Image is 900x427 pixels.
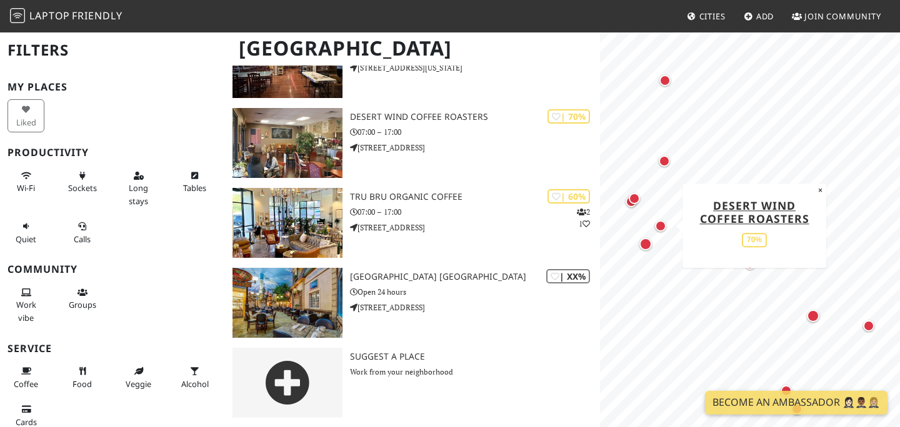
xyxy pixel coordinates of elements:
[7,147,217,159] h3: Productivity
[350,192,600,202] h3: Tru Bru Organic Coffee
[7,343,217,355] h3: Service
[623,194,639,210] div: Map marker
[69,299,96,310] span: Group tables
[739,5,779,27] a: Add
[546,269,590,283] div: | XX%
[7,282,44,328] button: Work vibe
[657,72,673,89] div: Map marker
[64,165,101,199] button: Sockets
[350,272,600,282] h3: [GEOGRAPHIC_DATA] [GEOGRAPHIC_DATA]
[120,165,157,211] button: Long stays
[225,188,600,258] a: Tru Bru Organic Coffee | 60% 21 Tru Bru Organic Coffee 07:00 – 17:00 [STREET_ADDRESS]
[626,190,642,207] div: Map marker
[126,378,151,390] span: Veggie
[7,31,217,69] h2: Filters
[29,9,70,22] span: Laptop
[10,6,122,27] a: LaptopFriendly LaptopFriendly
[7,81,217,93] h3: My Places
[804,307,822,325] div: Map marker
[7,361,44,394] button: Coffee
[232,268,342,338] img: Paris Las Vegas
[10,8,25,23] img: LaptopFriendly
[577,206,590,230] p: 2 1
[183,182,206,194] span: Work-friendly tables
[64,282,101,315] button: Groups
[225,108,600,178] a: Desert Wind Coffee Roasters | 70% Desert Wind Coffee Roasters 07:00 – 17:00 [STREET_ADDRESS]
[176,165,213,199] button: Tables
[14,378,38,390] span: Coffee
[16,299,36,323] span: People working
[68,182,97,194] span: Power sockets
[232,348,342,418] img: gray-place-d2bdb4477600e061c01bd816cc0f2ef0cfcb1ca9e3ad78868dd16fb2af073a21.png
[350,351,600,362] h3: Suggest a Place
[350,112,600,122] h3: Desert Wind Coffee Roasters
[350,206,600,218] p: 07:00 – 17:00
[7,165,44,199] button: Wi-Fi
[700,198,809,226] a: Desert Wind Coffee Roasters
[547,189,590,204] div: | 60%
[350,142,600,154] p: [STREET_ADDRESS]
[350,222,600,233] p: [STREET_ADDRESS]
[17,182,35,194] span: Stable Wi-Fi
[656,153,672,169] div: Map marker
[742,233,767,247] div: 70%
[350,286,600,298] p: Open 24 hours
[7,263,217,275] h3: Community
[682,5,731,27] a: Cities
[64,361,101,394] button: Food
[350,126,600,138] p: 07:00 – 17:00
[742,258,757,273] div: Map marker
[229,31,597,66] h1: [GEOGRAPHIC_DATA]
[181,378,209,390] span: Alcohol
[547,109,590,124] div: | 70%
[72,378,92,390] span: Food
[232,108,342,178] img: Desert Wind Coffee Roasters
[7,216,44,249] button: Quiet
[787,5,886,27] a: Join Community
[861,318,877,334] div: Map marker
[814,184,826,197] button: Close popup
[699,11,726,22] span: Cities
[350,302,600,313] p: [STREET_ADDRESS]
[804,11,881,22] span: Join Community
[129,182,148,206] span: Long stays
[72,9,122,22] span: Friendly
[225,268,600,338] a: Paris Las Vegas | XX% [GEOGRAPHIC_DATA] [GEOGRAPHIC_DATA] Open 24 hours [STREET_ADDRESS]
[350,366,600,378] p: Work from your neighborhood
[232,188,342,258] img: Tru Bru Organic Coffee
[652,218,669,234] div: Map marker
[637,235,654,253] div: Map marker
[74,233,91,245] span: Video/audio calls
[120,361,157,394] button: Veggie
[16,233,36,245] span: Quiet
[176,361,213,394] button: Alcohol
[64,216,101,249] button: Calls
[225,348,600,418] a: Suggest a Place Work from your neighborhood
[756,11,774,22] span: Add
